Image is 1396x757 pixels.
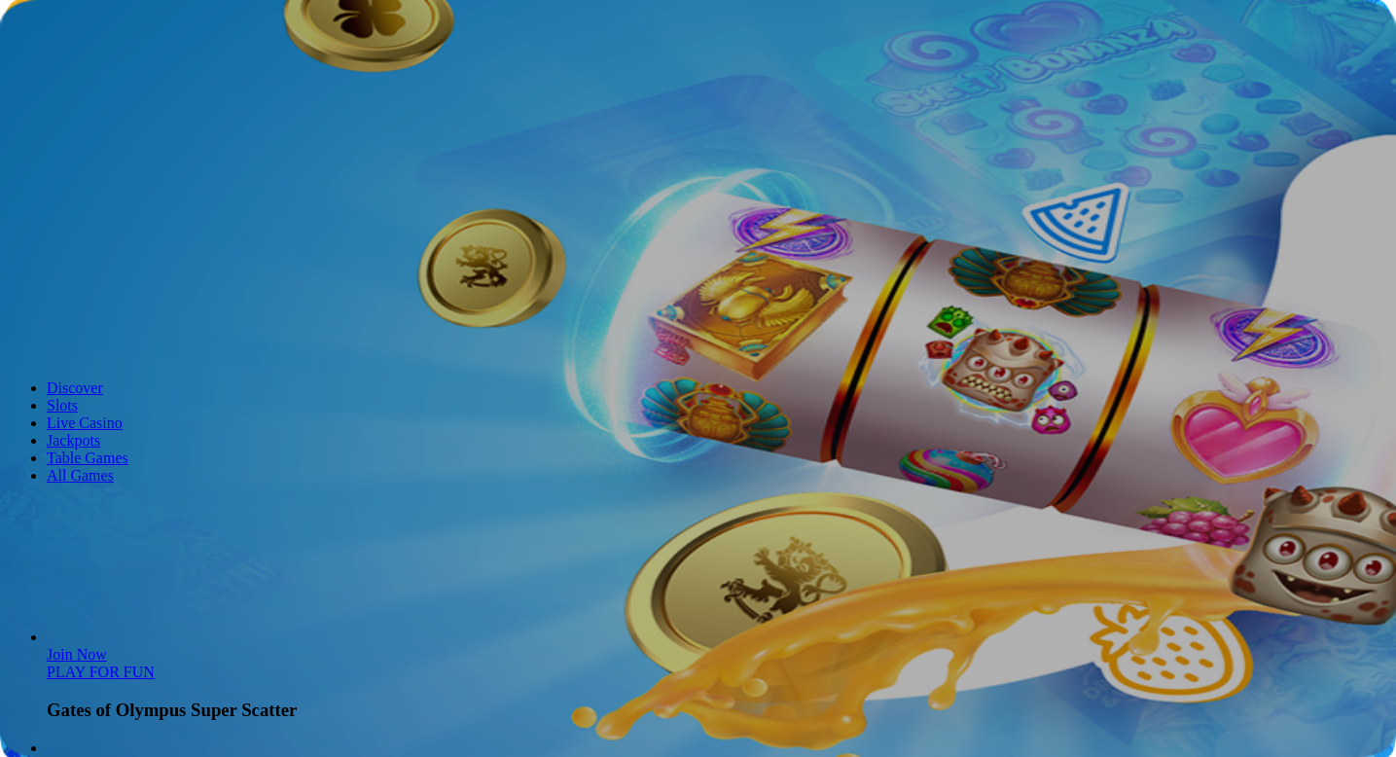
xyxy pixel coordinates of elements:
[47,450,128,466] a: Table Games
[47,467,114,484] span: All Games
[47,432,100,449] a: Jackpots
[8,346,1388,521] header: Lobby
[47,415,123,431] a: Live Casino
[47,397,78,414] a: Slots
[47,700,1388,721] h3: Gates of Olympus Super Scatter
[47,646,107,663] span: Join Now
[8,346,1388,485] nav: Lobby
[47,629,1388,721] article: Gates of Olympus Super Scatter
[47,664,155,680] a: Gates of Olympus Super Scatter
[47,379,103,396] a: Discover
[47,646,107,663] a: Gates of Olympus Super Scatter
